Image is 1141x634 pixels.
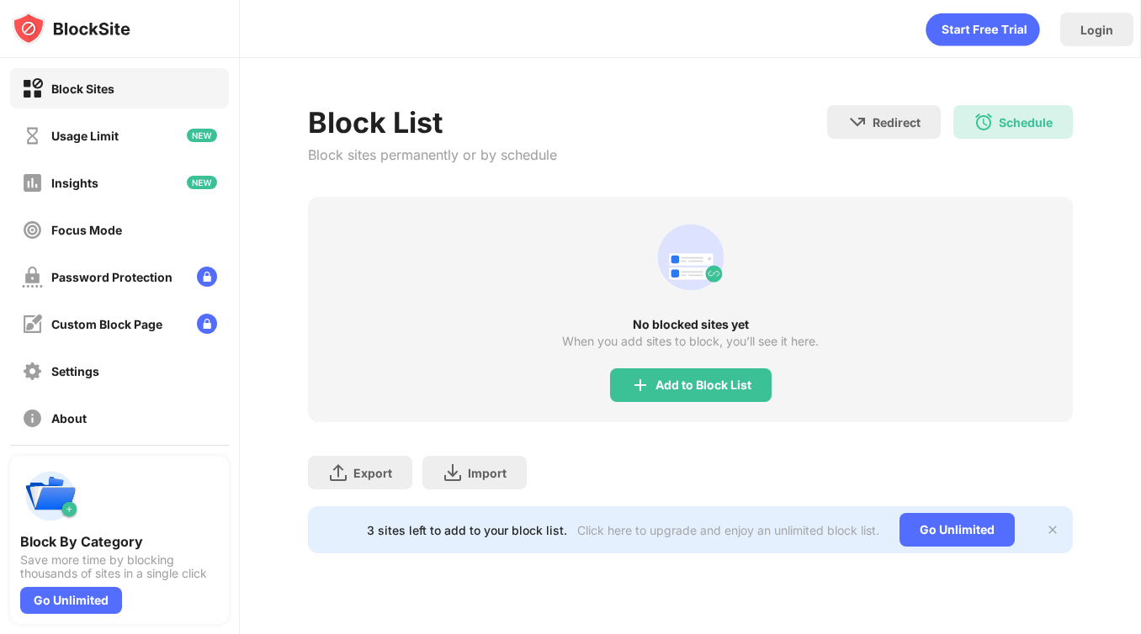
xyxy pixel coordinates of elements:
[22,361,43,382] img: settings-off.svg
[353,466,392,480] div: Export
[197,314,217,334] img: lock-menu.svg
[20,533,219,550] div: Block By Category
[51,364,99,378] div: Settings
[999,115,1053,129] div: Schedule
[51,270,172,284] div: Password Protection
[308,318,1072,331] div: No blocked sites yet
[22,314,43,335] img: customize-block-page-off.svg
[655,378,751,392] div: Add to Block List
[22,78,43,99] img: block-on.svg
[22,125,43,146] img: time-usage-off.svg
[51,317,162,331] div: Custom Block Page
[187,129,217,142] img: new-icon.svg
[926,13,1040,46] div: animation
[51,176,98,190] div: Insights
[20,587,122,614] div: Go Unlimited
[873,115,921,129] div: Redirect
[51,411,87,425] div: About
[1080,23,1113,37] div: Login
[900,513,1015,547] div: Go Unlimited
[20,553,219,580] div: Save more time by blocking thousands of sites in a single click
[187,176,217,189] img: new-icon.svg
[51,82,114,96] div: Block Sites
[22,172,43,193] img: insights-off.svg
[12,12,130,45] img: logo-blocksite.svg
[577,523,879,537] div: Click here to upgrade and enjoy an unlimited block list.
[308,146,557,163] div: Block sites permanently or by schedule
[367,523,567,537] div: 3 sites left to add to your block list.
[562,335,819,348] div: When you add sites to block, you’ll see it here.
[308,105,557,140] div: Block List
[51,223,122,237] div: Focus Mode
[197,267,217,287] img: lock-menu.svg
[51,129,119,143] div: Usage Limit
[1046,523,1059,536] img: x-button.svg
[20,466,81,526] img: push-categories.svg
[22,408,43,429] img: about-off.svg
[22,219,43,240] img: focus-off.svg
[650,217,731,298] div: animation
[22,267,43,288] img: password-protection-off.svg
[468,466,507,480] div: Import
